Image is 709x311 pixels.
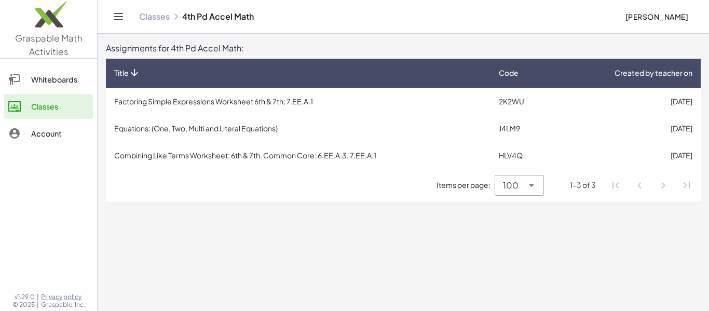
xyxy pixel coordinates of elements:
[4,94,93,119] a: Classes
[555,142,701,169] td: [DATE]
[110,8,127,25] button: Toggle navigation
[555,115,701,142] td: [DATE]
[15,293,35,301] span: v1.29.0
[139,11,170,22] a: Classes
[490,88,555,115] td: 2K2WU
[41,293,85,301] a: Privacy policy
[604,173,699,197] nav: Pagination Navigation
[570,180,596,191] div: 1-3 of 3
[31,127,89,140] div: Account
[555,88,701,115] td: [DATE]
[503,179,519,192] span: 100
[437,180,495,191] span: Items per page:
[617,7,697,26] button: [PERSON_NAME]
[37,293,39,301] span: |
[31,73,89,86] div: Whiteboards
[490,142,555,169] td: HLV4Q
[37,301,39,309] span: |
[615,67,692,78] span: Created by teacher on
[31,100,89,113] div: Classes
[106,42,701,55] div: Assignments for 4th Pd Accel Math:
[4,67,93,92] a: Whiteboards
[106,115,490,142] td: Equations: (One, Two, Multi and Literal Equations)
[41,301,85,309] span: Graspable, Inc.
[15,32,83,57] span: Graspable Math Activities
[114,67,129,78] span: Title
[12,301,35,309] span: © 2025
[490,115,555,142] td: J4LM9
[499,67,519,78] span: Code
[625,12,688,21] span: [PERSON_NAME]
[4,121,93,146] a: Account
[106,142,490,169] td: Combining Like Terms Worksheet: 6th & 7th. Common Core: 6.EE.A.3, 7.EE.A.1
[106,88,490,115] td: Factoring Simple Expressions Worksheet 6th & 7th; 7.EE.A.1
